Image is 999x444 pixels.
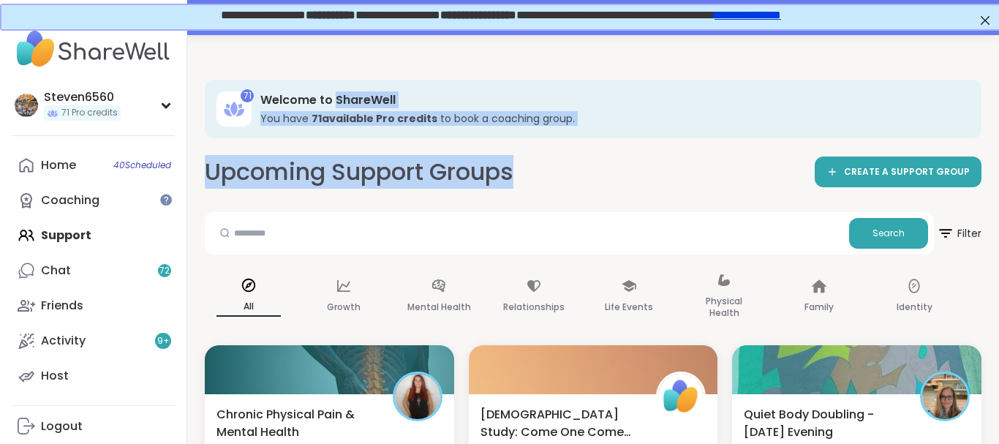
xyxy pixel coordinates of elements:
p: Mental Health [407,298,471,316]
h2: Upcoming Support Groups [205,156,513,189]
span: Search [872,227,905,240]
a: Host [12,358,175,394]
img: Steven6560 [15,94,38,117]
a: Activity9+ [12,323,175,358]
p: Physical Health [692,293,756,322]
div: 71 [241,89,254,102]
span: 40 Scheduled [113,159,171,171]
p: Family [804,298,834,316]
a: Friends [12,288,175,323]
div: Logout [41,418,83,434]
h3: Welcome to ShareWell [260,92,961,108]
span: Filter [937,216,981,251]
img: Jill_LadyOfTheMountain [922,374,968,419]
button: Search [849,218,928,249]
a: Coaching [12,183,175,218]
span: CREATE A SUPPORT GROUP [844,166,970,178]
p: All [216,298,281,317]
span: Quiet Body Doubling -[DATE] Evening [744,406,904,441]
p: Life Events [605,298,653,316]
b: 71 available Pro credit s [312,111,437,126]
span: [DEMOGRAPHIC_DATA] Study: Come One Come All [480,406,641,441]
a: CREATE A SUPPORT GROUP [815,157,981,187]
div: Activity [41,333,86,349]
span: 9 + [157,335,170,347]
div: Coaching [41,192,99,208]
span: Chronic Physical Pain & Mental Health [216,406,377,441]
a: Logout [12,409,175,444]
p: Relationships [503,298,565,316]
div: Chat [41,263,71,279]
div: Steven6560 [44,89,121,105]
span: 72 [159,265,170,277]
a: Chat72 [12,253,175,288]
h3: You have to book a coaching group. [260,111,961,126]
div: Home [41,157,76,173]
a: Home40Scheduled [12,148,175,183]
button: Filter [937,212,981,255]
iframe: Spotlight [160,194,172,206]
img: SarahR83 [395,374,440,419]
div: Host [41,368,69,384]
img: ShareWell [658,374,704,419]
div: Friends [41,298,83,314]
p: Growth [327,298,361,316]
img: ShareWell Nav Logo [12,23,175,75]
span: 71 Pro credits [61,107,118,119]
p: Identity [897,298,932,316]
